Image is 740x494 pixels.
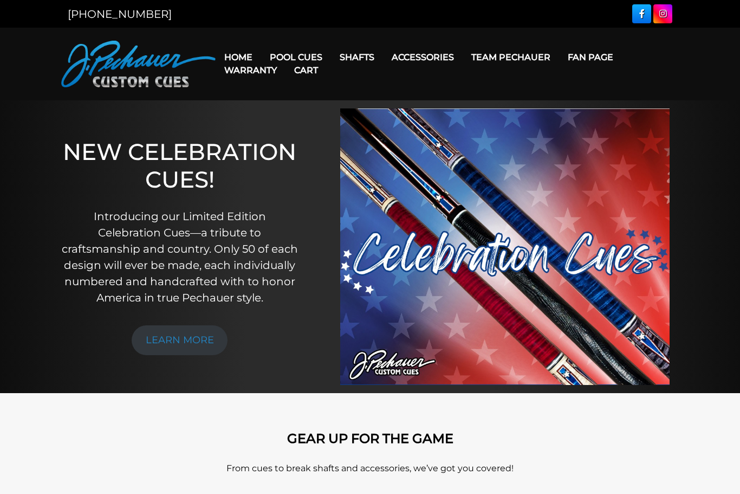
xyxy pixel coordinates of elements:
strong: GEAR UP FOR THE GAME [287,431,453,446]
a: [PHONE_NUMBER] [68,8,172,21]
a: Cart [285,56,327,84]
p: From cues to break shafts and accessories, we’ve got you covered! [61,462,679,475]
a: Team Pechauer [463,43,559,71]
h1: NEW CELEBRATION CUES! [61,138,298,193]
a: Shafts [331,43,383,71]
a: LEARN MORE [132,325,228,355]
p: Introducing our Limited Edition Celebration Cues—a tribute to craftsmanship and country. Only 50 ... [61,208,298,306]
a: Fan Page [559,43,622,71]
a: Home [216,43,261,71]
a: Pool Cues [261,43,331,71]
a: Warranty [216,56,285,84]
a: Accessories [383,43,463,71]
img: Pechauer Custom Cues [61,41,216,87]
